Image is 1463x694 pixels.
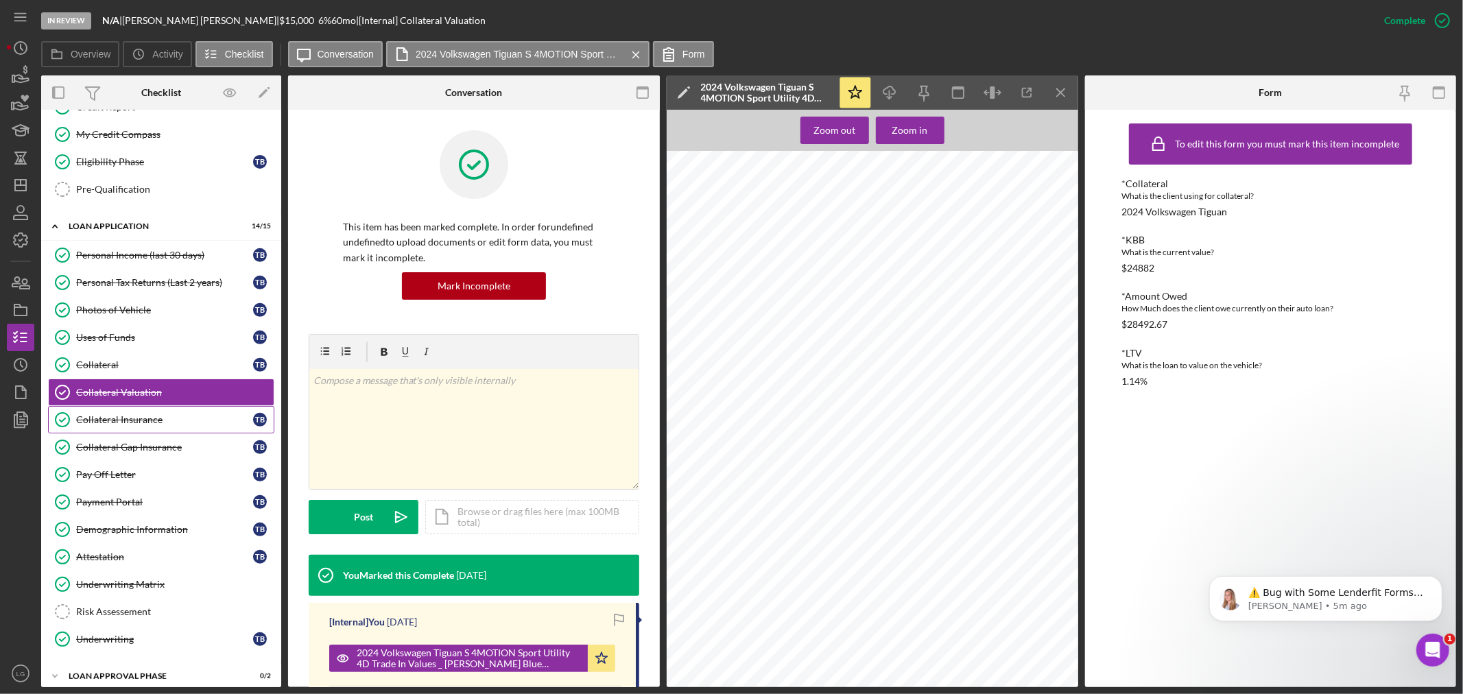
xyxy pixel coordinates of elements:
[1384,7,1425,34] div: Complete
[123,41,191,67] button: Activity
[724,435,728,443] span: 7
[962,438,984,445] span: 63129
[309,500,418,534] button: Post
[253,248,267,262] div: T B
[48,241,274,269] a: Personal Income (last 30 days)TB
[416,49,621,60] label: 2024 Volkswagen Tiguan S 4MOTION Sport Utility 4D Trade In Values _ [PERSON_NAME] Blue Book.pdf
[253,495,267,509] div: T B
[253,303,267,317] div: T B
[717,468,757,476] span: Sport Utility
[343,219,605,265] p: This item has been marked complete. In order for undefined undefined to upload documents or edit ...
[1122,178,1419,189] div: *Collateral
[48,176,274,203] a: Pre-Qualification
[679,468,714,476] span: Body Style
[76,359,253,370] div: Collateral
[387,617,417,627] time: 2025-09-10 20:28
[892,117,928,144] div: Zoom in
[402,272,546,300] button: Mark Incomplete
[331,15,356,26] div: 60 mo
[48,433,274,461] a: Collateral Gap InsuranceTB
[719,435,722,443] span: :
[964,280,990,288] span: $23,458
[679,370,698,377] span: Mode
[711,419,713,427] span: :
[1189,547,1463,657] iframe: Intercom notifications message
[1370,7,1456,34] button: Complete
[1122,206,1228,217] div: 2024 Volkswagen Tiguan
[76,414,253,425] div: Collateral Insurance
[48,351,274,379] a: CollateralTB
[329,617,385,627] div: [Internal] You
[445,87,502,98] div: Conversation
[76,332,253,343] div: Uses of Funds
[48,516,274,543] a: Demographic InformationTB
[1122,302,1419,315] div: How Much does the client owe currently on their auto loan?
[253,523,267,536] div: T B
[318,15,331,26] div: 6 %
[76,277,253,288] div: Personal Tax Returns (Last 2 years)
[679,341,702,348] span: Engine
[76,524,253,535] div: Demographic Information
[48,148,274,176] a: Eligibility PhaseTB
[682,49,705,60] label: Form
[724,357,726,365] span: :
[702,341,704,348] span: :
[727,357,851,365] span: Automatic, 8-Spd w/Tiptronic & Sport
[679,435,720,443] span: Max Seating
[76,387,274,398] div: Collateral Valuation
[48,625,274,653] a: UnderwritingTB
[76,469,253,480] div: Pay Off Letter
[48,488,274,516] a: Payment PortalTB
[279,14,314,26] span: $15,000
[726,308,728,315] span: :
[710,256,736,264] span: : 22,100
[679,228,775,241] span: Pricing Report
[41,41,119,67] button: Overview
[925,438,960,445] span: ZIP code
[288,41,383,67] button: Conversation
[356,15,486,26] div: | [Internal] Collateral Valuation
[679,214,711,226] span: 2024
[141,87,181,98] div: Checklist
[679,256,710,264] span: Mileage
[1122,246,1419,259] div: What is the current value?
[253,358,267,372] div: T B
[698,244,794,252] span: : S 4MOTION Sport Utility 4D
[76,129,274,140] div: My Credit Compass
[679,324,713,332] span: Drivetrain
[876,117,944,144] button: Zoom in
[1176,139,1400,149] div: To edit this form you must mark this item incomplete
[679,244,698,252] span: Style
[1122,263,1155,274] div: $24882
[48,598,274,625] a: Risk Assessement
[253,468,267,481] div: T B
[357,647,581,669] div: 2024 Volkswagen Tiguan S 4MOTION Sport Utility 4D Trade In Values _ [PERSON_NAME] Blue Book.pdf
[246,222,271,230] div: 14 / 15
[653,41,714,67] button: Form
[122,15,279,26] div: [PERSON_NAME] [PERSON_NAME] |
[699,452,701,459] span: :
[715,419,804,427] span: Small Sport Utility Vehicles
[813,117,855,144] div: Zoom out
[986,438,1012,445] span: through
[76,304,253,315] div: Photos of Vehicle
[386,41,650,67] button: 2024 Volkswagen Tiguan S 4MOTION Sport Utility 4D Trade In Values _ [PERSON_NAME] Blue Book.pdf
[76,496,253,507] div: Payment Portal
[1122,319,1168,330] div: $28492.67
[329,645,615,672] button: 2024 Volkswagen Tiguan S 4MOTION Sport Utility 4D Trade In Values _ [PERSON_NAME] Blue Book.pdf
[48,121,274,148] a: My Credit Compass
[933,256,1021,267] span: $22,033 - $24,882
[679,403,737,410] span: Country of Origin
[16,670,25,678] text: LG
[69,222,237,230] div: Loan Application
[76,250,253,261] div: Personal Income (last 30 days)
[76,184,274,195] div: Pre-Qualification
[438,272,510,300] div: Mark Incomplete
[703,452,707,459] span: 4
[912,214,1043,226] span: Sell to Private Party
[48,296,274,324] a: Photos of VehicleTB
[48,406,274,433] a: Collateral InsuranceTB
